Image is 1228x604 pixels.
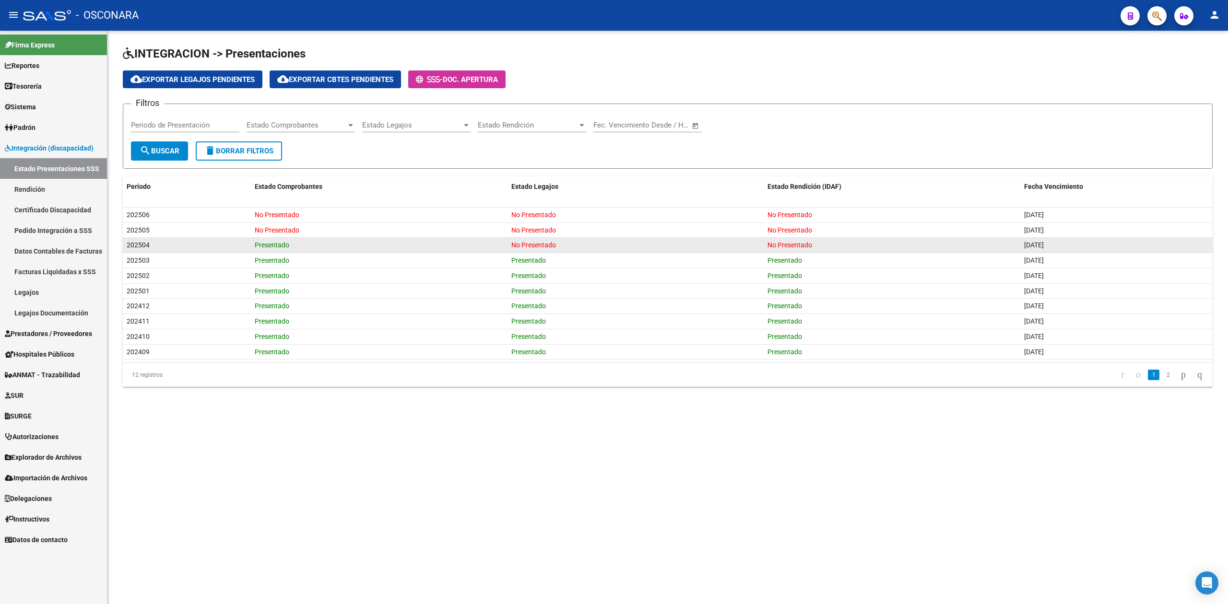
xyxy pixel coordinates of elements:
input: End date [633,121,680,129]
span: Firma Express [5,40,55,50]
span: Presentado [255,302,289,310]
span: Presentado [255,256,289,264]
span: Presentado [255,241,289,249]
span: No Presentado [767,241,812,249]
span: Estado Rendición [478,121,578,129]
input: Start date [593,121,625,129]
span: [DATE] [1024,348,1044,356]
button: Open calendar [690,120,701,131]
span: Estado Comprobantes [247,121,346,129]
button: -Doc. Apertura [408,70,506,88]
span: 202412 [127,302,150,310]
span: Presentado [767,317,802,325]
span: Presentado [511,317,546,325]
span: Presentado [511,302,546,310]
span: Exportar Cbtes Pendientes [277,75,393,84]
mat-icon: person [1209,9,1220,21]
span: Presentado [255,348,289,356]
li: page 2 [1161,367,1175,383]
span: 202501 [127,287,150,295]
span: Presentado [255,272,289,279]
span: No Presentado [511,241,556,249]
div: 12 registros [123,363,339,387]
span: Presentado [767,272,802,279]
a: 2 [1162,370,1174,380]
span: Presentado [511,256,546,264]
span: Exportar Legajos Pendientes [130,75,255,84]
span: Estado Legajos [362,121,462,129]
span: - OSCONARA [76,5,139,26]
span: Integración (discapacidad) [5,143,94,153]
span: Fecha Vencimiento [1024,183,1083,190]
span: SURGE [5,411,32,421]
span: Presentado [511,272,546,279]
span: Presentado [767,348,802,356]
span: 202505 [127,226,150,234]
span: Periodo [127,183,151,190]
span: Borrar Filtros [204,147,273,155]
span: Sistema [5,102,36,112]
span: [DATE] [1024,287,1044,295]
button: Borrar Filtros [196,141,282,161]
a: go to first page [1117,370,1129,380]
span: Doc. Apertura [443,75,498,84]
span: - [416,75,443,84]
span: No Presentado [511,226,556,234]
li: page 1 [1146,367,1161,383]
span: [DATE] [1024,317,1044,325]
span: 202502 [127,272,150,279]
span: Presentado [767,302,802,310]
span: 202411 [127,317,150,325]
span: [DATE] [1024,272,1044,279]
span: Presentado [511,287,546,295]
mat-icon: search [140,145,151,156]
span: Datos de contacto [5,534,68,545]
span: Hospitales Públicos [5,349,74,360]
datatable-header-cell: Estado Legajos [508,176,764,197]
a: go to next page [1177,370,1190,380]
mat-icon: cloud_download [277,73,289,85]
span: 202506 [127,211,150,219]
span: Presentado [767,333,802,340]
span: Presentado [767,287,802,295]
span: No Presentado [767,211,812,219]
span: Tesorería [5,81,42,92]
span: Presentado [255,287,289,295]
span: Estado Legajos [511,183,558,190]
button: Exportar Cbtes Pendientes [270,70,401,88]
span: SUR [5,390,24,401]
span: Buscar [140,147,179,155]
h3: Filtros [131,96,164,110]
span: Importación de Archivos [5,473,87,483]
span: 202409 [127,348,150,356]
div: Open Intercom Messenger [1195,571,1218,594]
span: Padrón [5,122,35,133]
mat-icon: delete [204,145,216,156]
span: No Presentado [255,211,299,219]
mat-icon: menu [8,9,19,21]
span: Estado Rendición (IDAF) [767,183,841,190]
datatable-header-cell: Estado Rendición (IDAF) [764,176,1020,197]
span: 202503 [127,256,150,264]
button: Exportar Legajos Pendientes [123,70,262,88]
button: Buscar [131,141,188,161]
a: go to previous page [1132,370,1145,380]
span: Prestadores / Proveedores [5,328,92,339]
span: [DATE] [1024,302,1044,310]
span: Presentado [255,333,289,340]
datatable-header-cell: Periodo [123,176,251,197]
span: Delegaciones [5,493,52,504]
span: No Presentado [511,211,556,219]
span: [DATE] [1024,226,1044,234]
span: [DATE] [1024,241,1044,249]
span: [DATE] [1024,333,1044,340]
span: [DATE] [1024,211,1044,219]
span: ANMAT - Trazabilidad [5,370,80,380]
span: INTEGRACION -> Presentaciones [123,47,306,60]
span: Explorador de Archivos [5,452,82,463]
span: Estado Comprobantes [255,183,322,190]
span: Presentado [767,256,802,264]
span: 202410 [127,333,150,340]
span: Presentado [255,317,289,325]
datatable-header-cell: Estado Comprobantes [251,176,508,197]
